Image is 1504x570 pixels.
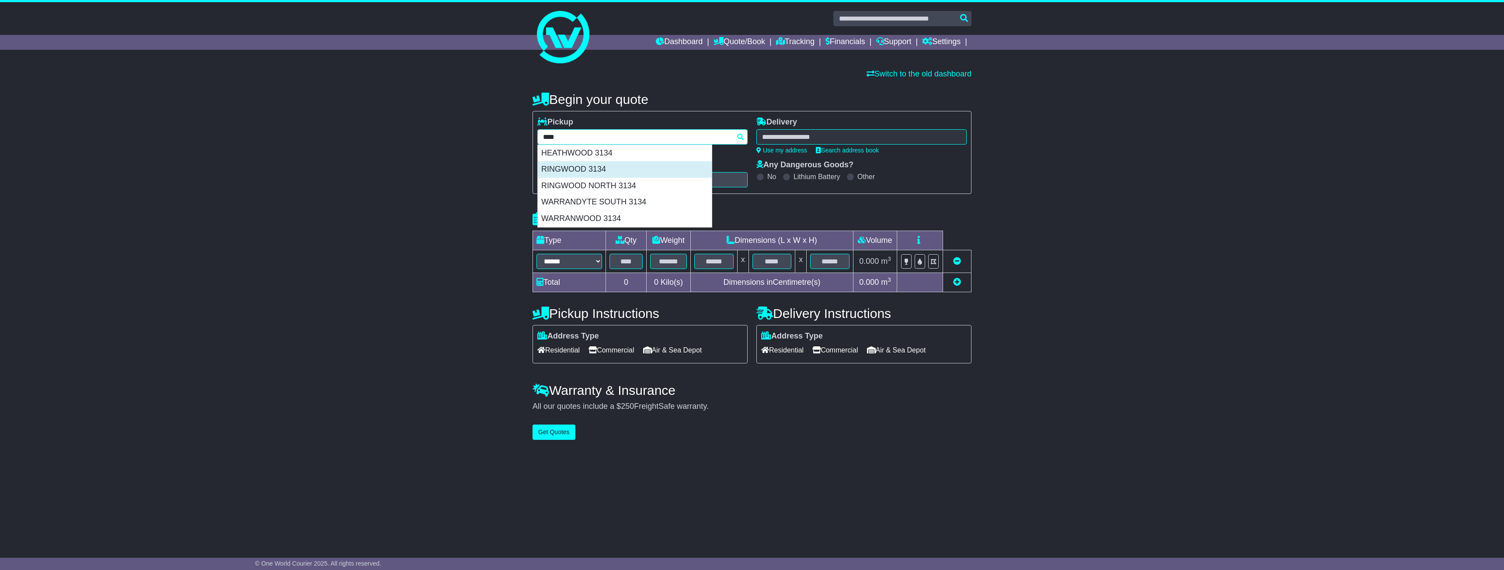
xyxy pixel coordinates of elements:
[756,306,971,321] h4: Delivery Instructions
[621,402,634,411] span: 250
[533,231,606,250] td: Type
[606,231,647,250] td: Qty
[538,194,712,211] div: WARRANDYTE SOUTH 3134
[825,35,865,50] a: Financials
[588,343,634,357] span: Commercial
[533,212,642,226] h4: Package details |
[859,257,879,266] span: 0.000
[767,173,776,181] label: No
[538,178,712,194] div: RINGWOOD NORTH 3134
[690,273,853,292] td: Dimensions in Centimetre(s)
[876,35,912,50] a: Support
[538,161,712,178] div: RINGWOOD 3134
[888,256,891,262] sup: 3
[761,332,823,341] label: Address Type
[533,306,748,321] h4: Pickup Instructions
[867,343,926,357] span: Air & Sea Depot
[756,147,807,154] a: Use my address
[922,35,961,50] a: Settings
[533,425,575,440] button: Get Quotes
[647,231,691,250] td: Weight
[881,278,891,287] span: m
[953,257,961,266] a: Remove this item
[647,273,691,292] td: Kilo(s)
[756,117,797,127] label: Delivery
[533,273,606,292] td: Total
[953,278,961,287] a: Add new item
[888,276,891,283] sup: 3
[714,35,765,50] a: Quote/Book
[606,273,647,292] td: 0
[537,343,580,357] span: Residential
[867,69,971,78] a: Switch to the old dashboard
[737,250,749,273] td: x
[656,35,703,50] a: Dashboard
[690,231,853,250] td: Dimensions (L x W x H)
[881,257,891,266] span: m
[857,173,875,181] label: Other
[853,231,897,250] td: Volume
[533,402,971,411] div: All our quotes include a $ FreightSafe warranty.
[859,278,879,287] span: 0.000
[537,117,573,127] label: Pickup
[795,250,807,273] td: x
[538,211,712,227] div: WARRANWOOD 3134
[654,278,658,287] span: 0
[812,343,858,357] span: Commercial
[776,35,815,50] a: Tracking
[533,383,971,397] h4: Warranty & Insurance
[761,343,804,357] span: Residential
[533,92,971,107] h4: Begin your quote
[538,145,712,162] div: HEATHWOOD 3134
[537,332,599,341] label: Address Type
[756,160,853,170] label: Any Dangerous Goods?
[794,173,840,181] label: Lithium Battery
[537,129,748,145] typeahead: Please provide city
[643,343,702,357] span: Air & Sea Depot
[255,560,381,567] span: © One World Courier 2025. All rights reserved.
[816,147,879,154] a: Search address book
